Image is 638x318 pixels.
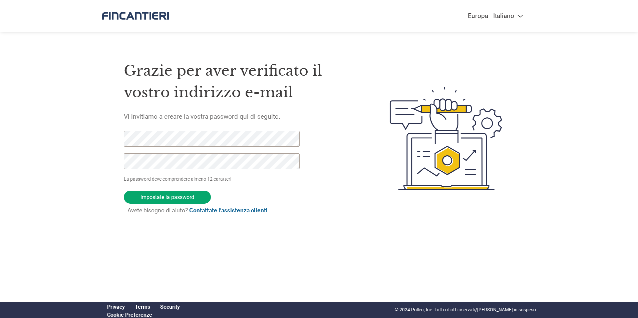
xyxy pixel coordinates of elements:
img: create-password [378,50,515,227]
p: La password deve comprendere almeno 12 caratteri [124,176,302,183]
p: © 2024 Pollen, Inc. Tutti i diritti riservati/[PERSON_NAME] in sospeso [395,306,536,313]
input: Impostate la password [124,191,211,204]
a: Privacy [107,304,125,310]
a: Contattate l'assistenza clienti [189,207,268,214]
h5: Vi invitiamo a creare la vostra password qui di seguito. [124,113,358,120]
div: Open Cookie Preferences Modal [102,312,185,318]
img: Fincantieri [102,7,169,25]
span: Avete bisogno di aiuto? [127,207,268,214]
a: Security [160,304,180,310]
a: Terms [135,304,150,310]
a: Cookie Preferences, opens a dedicated popup modal window [107,312,152,318]
h1: Grazie per aver verificato il vostro indirizzo e-mail [124,60,358,103]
